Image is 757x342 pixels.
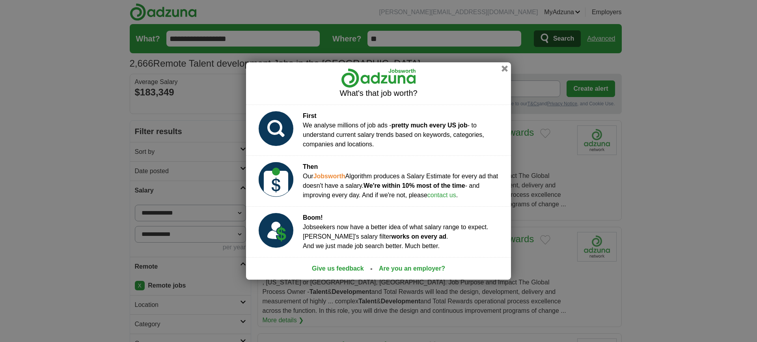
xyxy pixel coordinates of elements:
[303,163,318,170] strong: Then
[391,233,446,240] strong: works on every ad
[370,264,372,273] span: -
[379,264,445,273] a: Are you an employer?
[364,182,465,189] strong: We're within 10% most of the time
[392,122,468,129] strong: pretty much every US job
[303,214,323,221] strong: Boom!
[259,111,293,146] img: salary_prediction_1.svg
[313,173,345,179] strong: Jobsworth
[303,112,317,119] strong: First
[303,111,505,149] div: We analyse millions of job ads - - to understand current salary trends based on keywords, categor...
[312,264,364,273] a: Give us feedback
[303,213,489,251] div: Jobseekers now have a better idea of what salary range to expect. [PERSON_NAME]'s salary filter ....
[259,162,293,197] img: salary_prediction_2_USD.svg
[252,88,505,98] h2: What's that job worth?
[259,213,293,248] img: salary_prediction_3_USD.svg
[427,192,456,198] a: contact us
[303,162,505,200] div: Our Algorithm produces a Salary Estimate for every ad that doesn't have a salary. - and improving...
